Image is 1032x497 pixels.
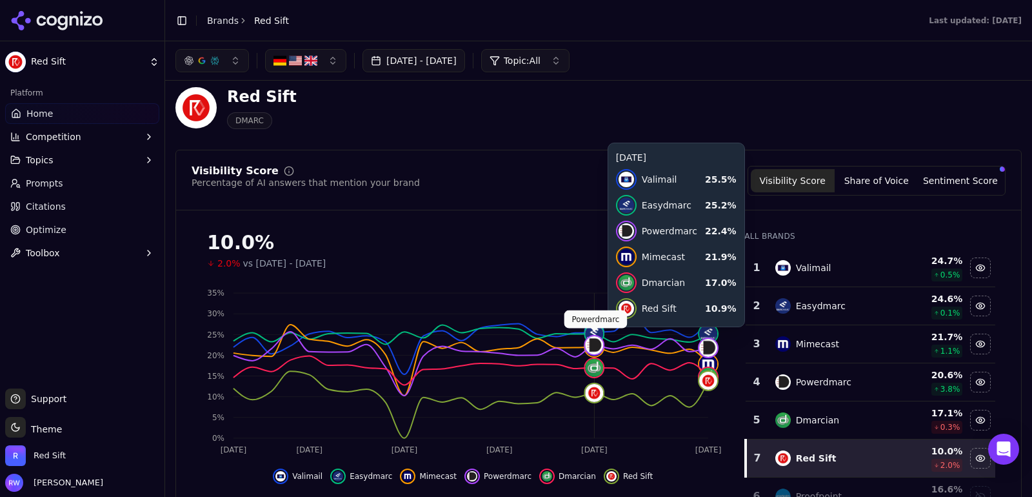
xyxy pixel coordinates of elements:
[940,270,960,280] span: 0.5 %
[751,298,762,314] div: 2
[970,258,991,278] button: Hide valimail data
[292,471,322,482] span: Valimail
[467,471,477,482] img: powerdmarc
[899,330,963,343] div: 21.7 %
[899,445,963,458] div: 10.0 %
[273,54,286,67] img: DE
[899,483,963,496] div: 16.6 %
[243,257,326,270] span: vs [DATE] - [DATE]
[227,86,297,107] div: Red Sift
[746,287,995,325] tr: 2easydmarcEasydmarc24.6%0.1%Hide easydmarc data
[940,460,960,471] span: 2.0 %
[26,177,63,190] span: Prompts
[5,173,159,194] a: Prompts
[5,127,159,147] button: Competition
[746,363,995,401] tr: 4powerdmarcPowerdmarc20.6%3.8%Hide powerdmarc data
[775,298,791,314] img: easydmarc
[207,372,224,381] tspan: 15%
[304,54,317,67] img: GB
[623,471,653,482] span: Red Sift
[486,445,513,454] tspan: [DATE]
[940,422,960,432] span: 0.3 %
[26,247,60,259] span: Toolbox
[746,440,995,478] tr: 7red siftRed Sift10.0%2.0%Hide red sift data
[751,260,762,276] div: 1
[192,176,420,189] div: Percentage of AI answers that mention your brand
[5,103,159,124] a: Home
[899,292,963,305] div: 24.6 %
[586,359,604,377] img: dmarcian
[699,339,717,357] img: powerdmarc
[835,169,918,192] button: Share of Voice
[970,372,991,392] button: Hide powerdmarc data
[606,471,617,482] img: red sift
[940,308,960,318] span: 0.1 %
[775,336,791,352] img: mimecast
[207,14,289,27] nav: breadcrumb
[400,469,457,484] button: Hide mimecast data
[695,445,722,454] tspan: [DATE]
[217,257,241,270] span: 2.0%
[207,15,239,26] a: Brands
[796,338,839,350] div: Mimecast
[297,445,323,454] tspan: [DATE]
[5,445,26,466] img: Red Sift
[581,445,608,454] tspan: [DATE]
[392,445,418,454] tspan: [DATE]
[970,448,991,469] button: Hide red sift data
[192,166,279,176] div: Visibility Score
[5,243,159,263] button: Toolbox
[26,424,62,434] span: Theme
[273,469,322,484] button: Hide valimail data
[699,325,717,343] img: easydmarc
[464,469,531,484] button: Hide powerdmarc data
[5,150,159,170] button: Topics
[31,56,144,68] span: Red Sift
[330,469,392,484] button: Hide easydmarc data
[751,169,835,192] button: Visibility Score
[775,374,791,390] img: powerdmarc
[289,54,302,67] img: US
[918,169,1002,192] button: Sentiment Score
[751,412,762,428] div: 5
[419,471,457,482] span: Mimecast
[775,260,791,276] img: valimail
[751,336,762,352] div: 3
[402,471,413,482] img: mimecast
[504,54,541,67] span: Topic: All
[744,231,995,241] div: All Brands
[5,52,26,72] img: Red Sift
[751,374,762,390] div: 4
[970,334,991,354] button: Hide mimecast data
[207,309,224,318] tspan: 30%
[26,200,66,213] span: Citations
[929,15,1022,26] div: Last updated: [DATE]
[484,471,531,482] span: Powerdmarc
[26,223,66,236] span: Optimize
[212,413,224,422] tspan: 5%
[586,384,604,402] img: red sift
[26,107,53,120] span: Home
[333,471,343,482] img: easydmarc
[5,445,66,466] button: Open organization switcher
[775,451,791,466] img: red sift
[796,376,851,389] div: Powerdmarc
[940,384,960,394] span: 3.8 %
[746,249,995,287] tr: 1valimailValimail24.7%0.5%Hide valimail data
[586,325,604,343] img: easydmarc
[207,289,224,298] tspan: 35%
[207,330,224,340] tspan: 25%
[5,196,159,217] a: Citations
[796,261,831,274] div: Valimail
[970,410,991,431] button: Hide dmarcian data
[207,351,224,360] tspan: 20%
[699,355,717,373] img: mimecast
[212,434,224,443] tspan: 0%
[539,469,596,484] button: Hide dmarcian data
[699,372,717,390] img: red sift
[571,314,619,325] p: Powerdmarc
[362,49,465,72] button: [DATE] - [DATE]
[5,219,159,240] a: Optimize
[26,130,81,143] span: Competition
[275,471,286,482] img: valimail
